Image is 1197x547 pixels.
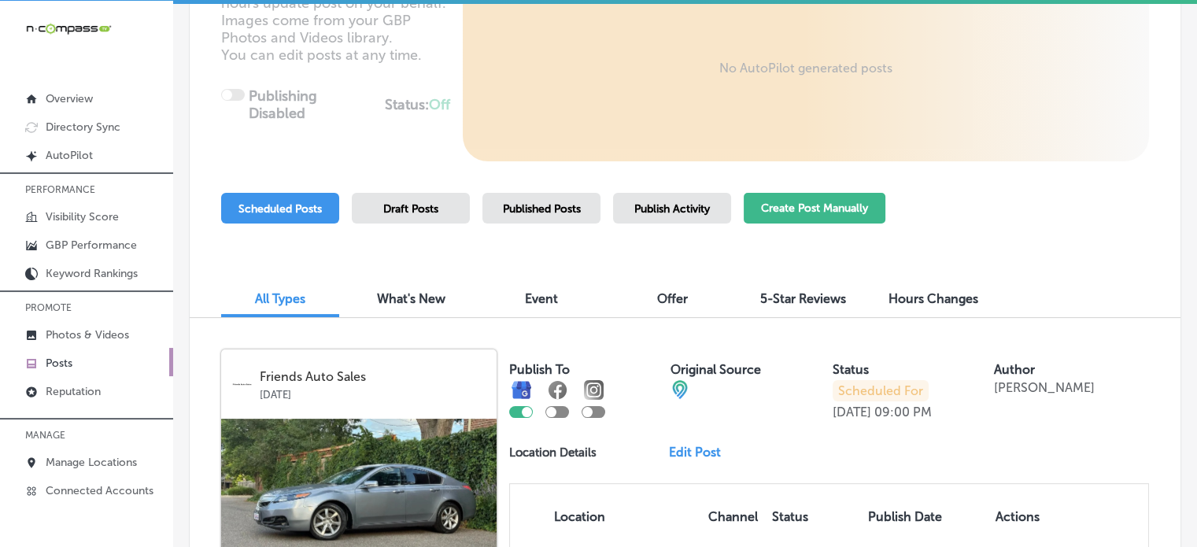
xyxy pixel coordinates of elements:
[994,380,1095,395] p: [PERSON_NAME]
[833,362,869,377] label: Status
[744,193,885,224] button: Create Post Manually
[503,202,581,216] span: Published Posts
[525,291,558,306] span: Event
[671,380,689,399] img: cba84b02adce74ede1fb4a8549a95eca.png
[260,370,486,384] p: Friends Auto Sales
[669,445,733,460] a: Edit Post
[232,375,252,394] img: logo
[874,405,932,419] p: 09:00 PM
[46,92,93,105] p: Overview
[25,21,112,36] img: 660ab0bf-5cc7-4cb8-ba1c-48b5ae0f18e60NCTV_CLogo_TV_Black_-500x88.png
[889,291,978,306] span: Hours Changes
[46,328,129,342] p: Photos & Videos
[383,202,438,216] span: Draft Posts
[671,362,761,377] label: Original Source
[46,357,72,370] p: Posts
[833,405,871,419] p: [DATE]
[46,238,137,252] p: GBP Performance
[377,291,445,306] span: What's New
[260,384,486,401] p: [DATE]
[657,291,688,306] span: Offer
[46,385,101,398] p: Reputation
[760,291,846,306] span: 5-Star Reviews
[833,380,929,401] p: Scheduled For
[46,267,138,280] p: Keyword Rankings
[509,362,570,377] label: Publish To
[46,149,93,162] p: AutoPilot
[46,120,120,134] p: Directory Sync
[634,202,710,216] span: Publish Activity
[255,291,305,306] span: All Types
[46,456,137,469] p: Manage Locations
[509,445,597,460] p: Location Details
[994,362,1035,377] label: Author
[46,484,153,497] p: Connected Accounts
[46,210,119,224] p: Visibility Score
[238,202,322,216] span: Scheduled Posts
